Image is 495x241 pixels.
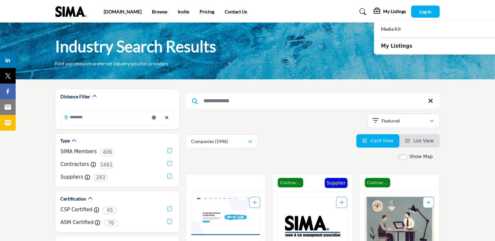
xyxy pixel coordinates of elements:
[100,148,115,156] span: 406
[104,219,118,227] span: 76
[55,36,217,56] h1: Industry Search Results
[365,178,390,188] span: Contractor
[167,161,172,166] input: Contractors checkbox
[61,219,94,226] label: ASM Certified
[340,200,344,205] a: Add To List
[104,9,142,14] a: [DOMAIN_NAME]
[353,7,370,17] a: Search
[367,114,440,128] button: Featured
[405,138,434,143] a: View List
[162,111,172,125] div: Clear search location
[186,93,440,109] input: Search Keyword
[410,153,433,160] label: Show Map
[149,111,159,125] div: Choose your current location
[411,6,440,18] button: Log In
[61,137,70,144] h2: Type
[61,161,89,168] label: Contractors
[413,138,434,143] span: List View
[253,200,257,205] a: Add To List
[356,134,399,148] li: Card View
[55,6,90,17] img: Site Logo
[99,161,114,169] span: 1661
[167,206,172,211] input: CSP Certified checkbox
[327,180,346,186] p: Supplier
[152,9,167,14] a: Browse
[61,148,97,155] label: SIMA Members
[178,9,189,14] a: Invite
[382,118,400,124] p: Featured
[167,219,172,224] input: ASM Certified checkbox
[381,42,412,50] b: My Listings
[61,206,93,214] label: CSP Certified
[419,9,431,14] span: Log In
[381,26,401,32] span: Media Kit
[225,9,247,14] a: Contact Us
[278,178,303,188] span: Contractor
[381,25,401,33] a: Media Kit
[61,111,149,123] input: Search Location
[167,148,172,153] input: SIMA Members checkbox
[93,174,108,182] span: 283
[200,9,214,14] a: Pricing
[362,138,394,143] a: View Card
[61,173,83,181] label: Suppliers
[102,206,117,215] span: 45
[399,134,440,148] li: List View
[427,200,430,205] a: Add To List
[55,60,168,67] p: Find and research preferred industry solution providers
[61,196,86,202] h2: Certification
[167,174,172,179] input: Suppliers checkbox
[61,93,91,100] h2: Distance Filter
[191,138,228,145] p: Companies (1946)
[186,134,258,149] button: Companies (1946)
[370,138,393,143] span: Card View
[374,8,406,16] div: My Listings
[383,8,406,14] h5: My Listings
